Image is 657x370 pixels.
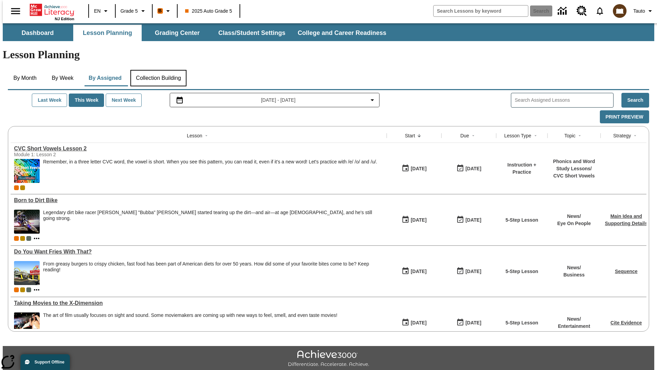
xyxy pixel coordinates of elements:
span: [DATE] - [DATE] [261,97,296,104]
button: Select a new avatar [609,2,631,20]
p: Instruction + Practice [500,161,544,176]
button: 09/01/25: First time the lesson was available [399,316,429,329]
div: From greasy burgers to crispy chicken, fast food has been part of American diets for over 50 year... [43,261,383,273]
p: 5-Step Lesson [505,268,538,275]
p: 5-Step Lesson [505,319,538,326]
button: 09/02/25: First time the lesson was available [399,265,429,278]
a: Do You Want Fries With That?, Lessons [14,249,383,255]
button: Sort [631,132,639,140]
button: Sort [531,132,540,140]
button: Next Week [106,94,142,107]
img: Motocross racer James Stewart flies through the air on his dirt bike. [14,210,40,234]
img: Panel in front of the seats sprays water mist to the happy audience at a 4DX-equipped theater. [14,312,40,336]
button: Boost Class color is orange. Change class color [155,5,175,17]
div: OL 2025 Auto Grade 6 [26,236,31,241]
div: New 2025 class [20,236,25,241]
div: Lesson [187,132,202,139]
div: Current Class [14,287,19,292]
a: Main Idea and Supporting Details [605,213,647,226]
a: Home [30,3,74,17]
svg: Collapse Date Range Filter [368,96,376,104]
p: News / [557,213,591,220]
button: Dashboard [3,25,72,41]
a: CVC Short Vowels Lesson 2, Lessons [14,146,383,152]
button: 09/02/25: Last day the lesson can be accessed [454,213,484,226]
div: Lesson Type [504,132,531,139]
div: Remember, in a three letter CVC word, the vowel is short. When you see this pattern, you can read... [43,159,377,183]
p: Eye On People [557,220,591,227]
span: 2025 Auto Grade 5 [185,8,232,15]
span: EN [94,8,101,15]
div: [DATE] [465,319,481,327]
div: The art of film usually focuses on sight and sound. Some moviemakers are coming up with new ways ... [43,312,337,336]
input: search field [434,5,528,16]
div: From greasy burgers to crispy chicken, fast food has been part of American diets for over 50 year... [43,261,383,285]
a: Resource Center, Will open in new tab [572,2,591,20]
p: News / [563,264,584,271]
div: Start [405,132,415,139]
div: [DATE] [411,319,426,327]
button: Sort [576,132,584,140]
button: Class/Student Settings [213,25,291,41]
button: Sort [202,132,210,140]
div: Current Class [14,236,19,241]
a: Sequence [615,269,637,274]
p: CVC Short Vowels [551,172,597,180]
button: Last Week [32,94,67,107]
button: Grading Center [143,25,211,41]
div: [DATE] [465,164,481,173]
div: OL 2025 Auto Grade 6 [26,287,31,292]
div: Module 1: Lesson 2 [14,152,117,157]
button: Show more classes [33,234,41,243]
button: Search [621,93,649,108]
input: Search Assigned Lessons [515,95,613,105]
button: 09/02/25: First time the lesson was available [399,213,429,226]
button: Select the date range menu item [173,96,377,104]
a: Taking Movies to the X-Dimension, Lessons [14,300,383,306]
span: New 2025 class [20,185,25,190]
span: Tauto [633,8,645,15]
div: CVC Short Vowels Lesson 2 [14,146,383,152]
button: Grade: Grade 5, Select a grade [118,5,150,17]
button: Lesson Planning [73,25,142,41]
p: Remember, in a three letter CVC word, the vowel is short. When you see this pattern, you can read... [43,159,377,165]
div: Current Class [14,185,19,190]
h1: Lesson Planning [3,48,654,61]
img: One of the first McDonald's stores, with the iconic red sign and golden arches. [14,261,40,285]
img: avatar image [613,4,627,18]
p: News / [558,316,590,323]
span: Support Offline [35,360,64,365]
button: By Month [8,70,42,86]
button: By Assigned [83,70,127,86]
p: 5-Step Lesson [505,217,538,224]
button: Profile/Settings [631,5,657,17]
div: SubNavbar [3,23,654,41]
span: New 2025 class [20,287,25,292]
a: Cite Evidence [610,320,642,325]
button: Show more classes [33,286,41,294]
button: Support Offline [21,354,70,370]
img: Achieve3000 Differentiate Accelerate Achieve [288,350,369,368]
div: Born to Dirt Bike [14,197,383,203]
button: Sort [469,132,477,140]
button: By Week [46,70,80,86]
button: 09/02/25: Last day the lesson can be accessed [454,265,484,278]
span: B [158,7,162,15]
div: Taking Movies to the X-Dimension [14,300,383,306]
button: College and Career Readiness [292,25,392,41]
button: 09/03/25: First time the lesson was available [399,162,429,175]
div: Topic [564,132,576,139]
button: 09/01/25: Last day the lesson can be accessed [454,316,484,329]
div: Home [30,2,74,21]
a: Data Center [554,2,572,21]
p: The art of film usually focuses on sight and sound. Some moviemakers are coming up with new ways ... [43,312,337,318]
